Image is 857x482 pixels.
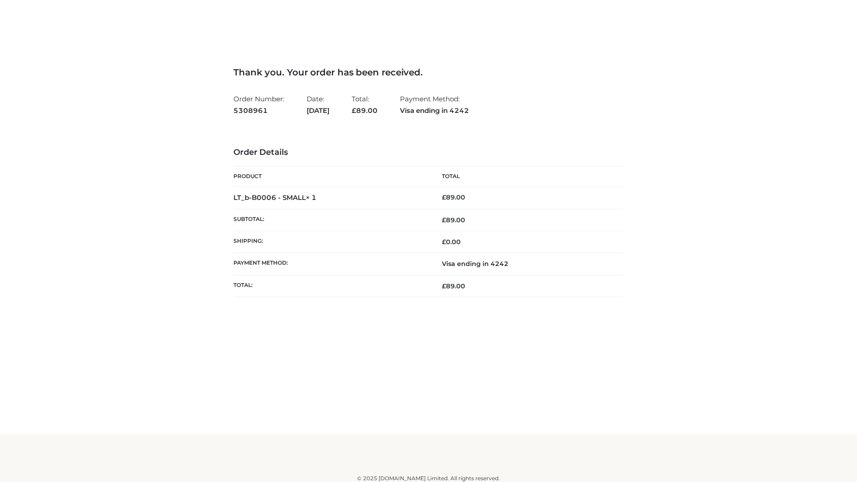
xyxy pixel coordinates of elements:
span: £ [442,282,446,290]
span: 89.00 [442,216,465,224]
td: Visa ending in 4242 [428,253,624,275]
h3: Order Details [233,148,624,158]
th: Total [428,166,624,187]
li: Total: [352,91,378,118]
bdi: 89.00 [442,193,465,201]
strong: 5308961 [233,105,284,116]
span: £ [442,216,446,224]
strong: × 1 [306,193,316,202]
span: £ [442,238,446,246]
h3: Thank you. Your order has been received. [233,67,624,78]
th: Total: [233,275,428,297]
li: Payment Method: [400,91,469,118]
span: £ [352,106,356,115]
th: Payment method: [233,253,428,275]
span: £ [442,193,446,201]
strong: [DATE] [307,105,329,116]
th: Product [233,166,428,187]
li: Date: [307,91,329,118]
span: 89.00 [442,282,465,290]
span: 89.00 [352,106,378,115]
li: Order Number: [233,91,284,118]
th: Subtotal: [233,209,428,231]
th: Shipping: [233,231,428,253]
strong: LT_b-B0006 - SMALL [233,193,316,202]
strong: Visa ending in 4242 [400,105,469,116]
bdi: 0.00 [442,238,461,246]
